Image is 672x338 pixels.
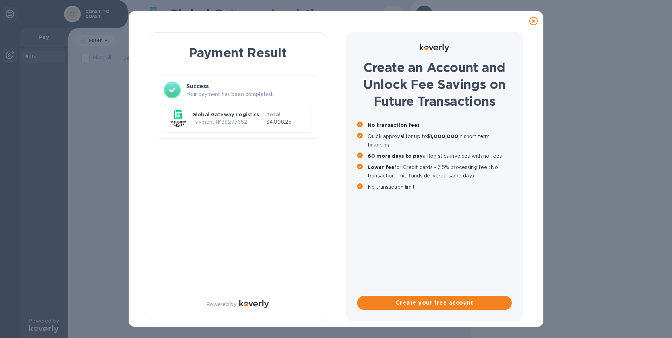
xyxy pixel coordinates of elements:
b: Total [266,112,280,117]
p: Your payment has been completed. [186,91,311,98]
p: Powered by [206,301,236,308]
p: No transaction limit [368,183,512,191]
p: Global Gateway Logistics [192,111,264,118]
h3: Success [186,82,311,91]
b: Lower fee [368,164,394,170]
h1: Create an Account and Unlock Fee Savings on Future Transactions [357,59,512,110]
img: Logo [420,44,449,52]
span: Create your free account [363,299,506,307]
p: Payment № 98277652 [192,118,264,126]
img: Logo [239,300,269,308]
b: 60 more days to pay [368,153,423,159]
p: $4,098.25 [266,118,305,126]
b: No transaction fees [368,122,420,128]
p: all logistics invoices with no fees [368,152,512,160]
b: $1,000,000 [427,134,458,139]
p: Quick approval for up to in short term financing [368,132,512,149]
p: for Credit cards - 3.5% processing fee (No transaction limit, funds delivered same day) [368,163,512,180]
button: Create your free account [357,296,512,310]
h1: Payment Result [161,44,315,61]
